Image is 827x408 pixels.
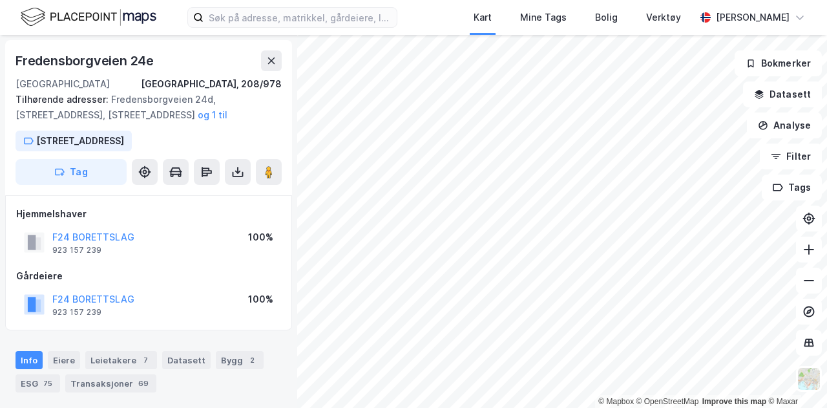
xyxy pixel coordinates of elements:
div: Gårdeiere [16,268,281,284]
div: Transaksjoner [65,374,156,392]
div: Fredensborgveien 24d, [STREET_ADDRESS], [STREET_ADDRESS] [16,92,271,123]
a: Improve this map [702,397,766,406]
span: Tilhørende adresser: [16,94,111,105]
div: Bolig [595,10,618,25]
div: 923 157 239 [52,307,101,317]
button: Filter [760,144,822,169]
div: Verktøy [646,10,681,25]
div: 69 [136,377,151,390]
div: ESG [16,374,60,392]
div: [GEOGRAPHIC_DATA], 208/978 [141,76,282,92]
a: Mapbox [598,397,634,406]
div: Datasett [162,351,211,369]
button: Tag [16,159,127,185]
div: Fredensborgveien 24e [16,50,156,71]
div: Kontrollprogram for chat [762,346,827,408]
div: Info [16,351,43,369]
div: 923 157 239 [52,245,101,255]
div: 75 [41,377,55,390]
input: Søk på adresse, matrikkel, gårdeiere, leietakere eller personer [204,8,397,27]
iframe: Chat Widget [762,346,827,408]
div: Mine Tags [520,10,567,25]
a: OpenStreetMap [636,397,699,406]
div: Hjemmelshaver [16,206,281,222]
div: 100% [248,230,273,245]
div: [GEOGRAPHIC_DATA] [16,76,110,92]
button: Tags [762,175,822,200]
button: Datasett [743,81,822,107]
div: [PERSON_NAME] [716,10,790,25]
div: Bygg [216,351,264,369]
div: Leietakere [85,351,157,369]
img: logo.f888ab2527a4732fd821a326f86c7f29.svg [21,6,156,28]
div: [STREET_ADDRESS] [36,133,124,149]
button: Analyse [747,113,822,138]
div: 2 [246,354,258,367]
div: Kart [474,10,492,25]
button: Bokmerker [735,50,822,76]
div: Eiere [48,351,80,369]
div: 7 [139,354,152,367]
div: 100% [248,292,273,307]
